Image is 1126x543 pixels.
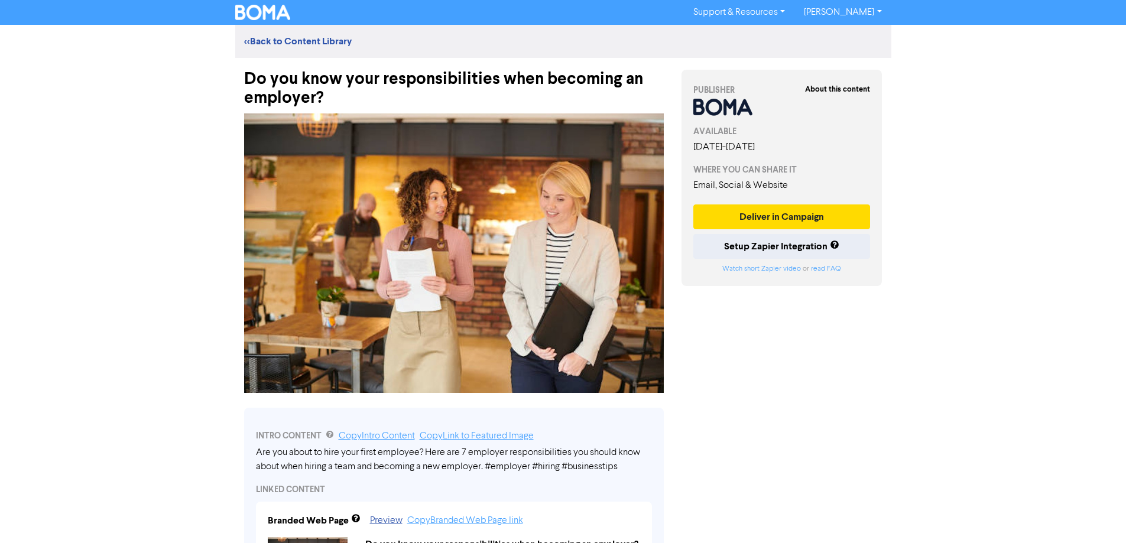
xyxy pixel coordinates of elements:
[693,234,871,259] button: Setup Zapier Integration
[693,84,871,96] div: PUBLISHER
[722,265,801,272] a: Watch short Zapier video
[693,164,871,176] div: WHERE YOU CAN SHARE IT
[794,3,891,22] a: [PERSON_NAME]
[420,431,534,441] a: Copy Link to Featured Image
[1067,486,1126,543] iframe: Chat Widget
[244,35,352,47] a: <<Back to Content Library
[693,264,871,274] div: or
[693,125,871,138] div: AVAILABLE
[805,84,870,94] strong: About this content
[339,431,415,441] a: Copy Intro Content
[256,429,652,443] div: INTRO CONTENT
[693,204,871,229] button: Deliver in Campaign
[256,446,652,474] div: Are you about to hire your first employee? Here are 7 employer responsibilities you should know a...
[256,483,652,496] div: LINKED CONTENT
[811,265,841,272] a: read FAQ
[244,58,664,108] div: Do you know your responsibilities when becoming an employer?
[693,178,871,193] div: Email, Social & Website
[235,5,291,20] img: BOMA Logo
[407,516,523,525] a: Copy Branded Web Page link
[370,516,403,525] a: Preview
[268,513,349,528] div: Branded Web Page
[684,3,794,22] a: Support & Resources
[693,140,871,154] div: [DATE] - [DATE]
